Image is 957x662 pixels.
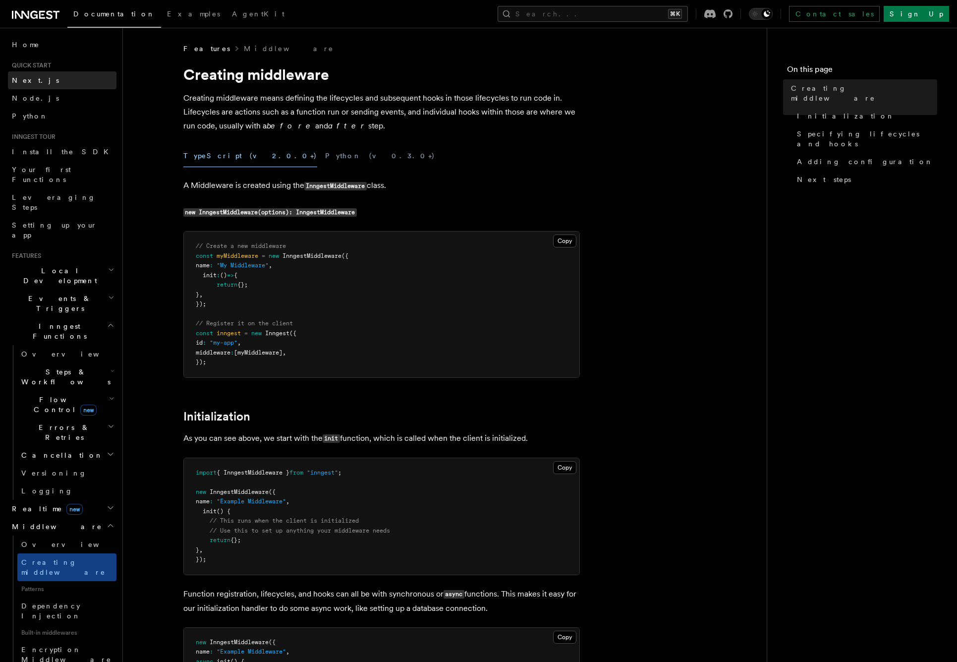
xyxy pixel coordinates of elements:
[553,235,576,247] button: Copy
[797,175,851,184] span: Next steps
[8,36,116,54] a: Home
[286,498,289,505] span: ,
[289,469,303,476] span: from
[884,6,949,22] a: Sign Up
[196,330,213,337] span: const
[8,161,116,188] a: Your first Functions
[787,79,937,107] a: Creating middleware
[196,546,199,553] span: }
[668,9,682,19] kbd: ⌘K
[338,469,341,476] span: ;
[183,410,250,423] a: Initialization
[8,500,116,518] button: Realtimenew
[8,345,116,500] div: Inngest Functions
[8,518,116,536] button: Middleware
[8,216,116,244] a: Setting up your app
[196,349,230,356] span: middleware
[797,111,895,121] span: Initialization
[199,546,203,553] span: ,
[183,65,580,83] h1: Creating middleware
[196,556,206,563] span: });
[183,44,230,54] span: Features
[217,281,237,288] span: return
[12,166,71,183] span: Your first Functions
[217,272,220,279] span: :
[282,252,341,259] span: InngestMiddleware
[230,349,234,356] span: :
[227,272,234,279] span: =>
[793,153,937,171] a: Adding configuration
[196,242,286,249] span: // Create a new middleware
[230,537,241,543] span: {};
[8,188,116,216] a: Leveraging Steps
[787,63,937,79] h4: On this page
[196,291,199,298] span: }
[73,10,155,18] span: Documentation
[21,350,123,358] span: Overview
[196,469,217,476] span: import
[444,590,464,599] code: async
[553,631,576,644] button: Copy
[196,301,206,307] span: });
[8,294,108,313] span: Events & Triggers
[21,487,73,495] span: Logging
[789,6,880,22] a: Contact sales
[66,504,83,515] span: new
[210,527,390,534] span: // Use this to set up anything your middleware needs
[21,469,87,477] span: Versioning
[203,339,206,346] span: :
[210,488,269,495] span: InngestMiddleware
[17,367,111,387] span: Steps & Workflows
[67,3,161,28] a: Documentation
[217,262,269,269] span: "My Middleware"
[325,145,435,167] button: Python (v0.3.0+)
[8,262,116,290] button: Local Development
[183,145,317,167] button: TypeScript (v2.0.0+)
[17,625,116,641] span: Built-in middlewares
[12,94,59,102] span: Node.js
[12,221,97,239] span: Setting up your app
[8,61,51,69] span: Quick start
[196,339,203,346] span: id
[8,143,116,161] a: Install the SDK
[196,639,206,646] span: new
[12,148,114,156] span: Install the SDK
[8,71,116,89] a: Next.js
[17,450,103,460] span: Cancellation
[244,330,248,337] span: =
[289,330,296,337] span: ({
[210,648,213,655] span: :
[234,272,237,279] span: {
[269,639,276,646] span: ({
[749,8,773,20] button: Toggle dark mode
[17,536,116,553] a: Overview
[17,482,116,500] a: Logging
[8,266,108,286] span: Local Development
[196,252,213,259] span: const
[167,10,220,18] span: Examples
[21,602,81,620] span: Dependency Injection
[8,522,102,532] span: Middleware
[17,363,116,391] button: Steps & Workflows
[269,252,279,259] span: new
[328,121,368,130] em: after
[196,498,210,505] span: name
[21,541,123,548] span: Overview
[217,252,258,259] span: myMiddleware
[210,517,359,524] span: // This runs when the client is initialized
[8,321,107,341] span: Inngest Functions
[80,405,97,416] span: new
[323,434,340,443] code: init
[237,339,241,346] span: ,
[244,44,334,54] a: Middleware
[217,469,289,476] span: { InngestMiddleware }
[269,262,272,269] span: ,
[12,76,59,84] span: Next.js
[8,252,41,260] span: Features
[183,587,580,615] p: Function registration, lifecycles, and hooks can all be with synchronous or functions. This makes...
[17,391,116,419] button: Flow Controlnew
[8,317,116,345] button: Inngest Functions
[8,133,56,141] span: Inngest tour
[498,6,688,22] button: Search...⌘K
[203,272,217,279] span: init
